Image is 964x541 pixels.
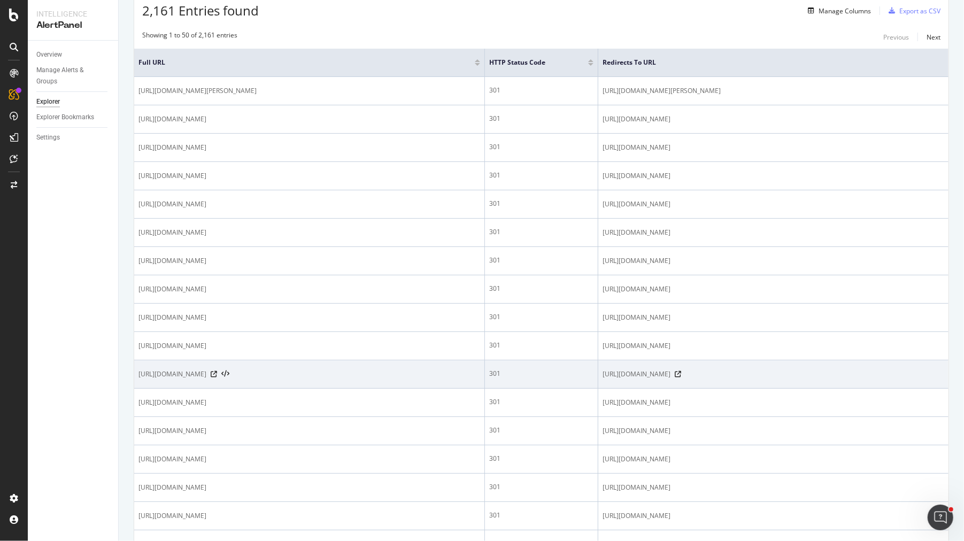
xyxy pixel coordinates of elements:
button: Next [927,30,940,43]
span: [URL][DOMAIN_NAME] [138,171,206,181]
div: 301 [489,369,593,378]
span: [URL][DOMAIN_NAME] [603,369,670,380]
div: Manage Alerts & Groups [36,65,101,87]
a: Manage Alerts & Groups [36,65,111,87]
button: Manage Columns [804,4,871,17]
div: 301 [489,171,593,180]
a: Visit Online Page [211,371,217,377]
span: [URL][DOMAIN_NAME] [603,199,670,210]
div: Settings [36,132,60,143]
div: Next [927,33,940,42]
span: [URL][DOMAIN_NAME] [603,482,670,493]
span: [URL][DOMAIN_NAME] [603,256,670,266]
span: [URL][DOMAIN_NAME] [138,256,206,266]
a: Settings [36,132,111,143]
div: 301 [489,341,593,350]
span: [URL][DOMAIN_NAME] [603,341,670,351]
span: [URL][DOMAIN_NAME] [138,312,206,323]
div: 301 [489,312,593,322]
span: [URL][DOMAIN_NAME][PERSON_NAME] [603,86,721,96]
div: Explorer [36,96,60,107]
div: Previous [883,33,909,42]
div: Intelligence [36,9,110,19]
div: 301 [489,142,593,152]
span: [URL][DOMAIN_NAME] [603,426,670,436]
a: Overview [36,49,111,60]
div: Export as CSV [899,6,940,16]
span: [URL][DOMAIN_NAME] [603,511,670,521]
span: [URL][DOMAIN_NAME] [603,114,670,125]
span: [URL][DOMAIN_NAME] [138,114,206,125]
div: Overview [36,49,62,60]
span: [URL][DOMAIN_NAME] [138,369,206,380]
span: [URL][DOMAIN_NAME] [138,284,206,295]
span: Redirects to URL [603,58,928,67]
div: 301 [489,227,593,237]
div: 301 [489,199,593,208]
span: [URL][DOMAIN_NAME] [138,454,206,465]
div: 301 [489,482,593,492]
span: [URL][DOMAIN_NAME] [603,312,670,323]
span: [URL][DOMAIN_NAME] [138,341,206,351]
button: View HTML Source [221,370,229,378]
div: 301 [489,511,593,520]
div: 301 [489,86,593,95]
span: [URL][DOMAIN_NAME][PERSON_NAME] [138,86,257,96]
span: [URL][DOMAIN_NAME] [138,426,206,436]
span: HTTP Status Code [489,58,572,67]
span: Full URL [138,58,459,67]
div: AlertPanel [36,19,110,32]
button: Export as CSV [884,2,940,19]
div: 301 [489,256,593,265]
div: 301 [489,397,593,407]
div: Explorer Bookmarks [36,112,94,123]
a: Visit Online Page [675,371,681,377]
span: [URL][DOMAIN_NAME] [138,227,206,238]
span: [URL][DOMAIN_NAME] [603,171,670,181]
span: [URL][DOMAIN_NAME] [603,284,670,295]
div: Showing 1 to 50 of 2,161 entries [142,30,237,43]
span: [URL][DOMAIN_NAME] [138,199,206,210]
iframe: Intercom live chat [928,505,953,530]
span: [URL][DOMAIN_NAME] [138,397,206,408]
span: [URL][DOMAIN_NAME] [138,142,206,153]
span: [URL][DOMAIN_NAME] [603,454,670,465]
span: [URL][DOMAIN_NAME] [603,397,670,408]
span: [URL][DOMAIN_NAME] [603,142,670,153]
div: Manage Columns [819,6,871,16]
div: 301 [489,284,593,293]
div: 301 [489,114,593,123]
a: Explorer Bookmarks [36,112,111,123]
span: [URL][DOMAIN_NAME] [138,482,206,493]
button: Previous [883,30,909,43]
span: 2,161 Entries found [142,2,259,19]
a: Explorer [36,96,111,107]
div: 301 [489,454,593,463]
span: [URL][DOMAIN_NAME] [603,227,670,238]
div: 301 [489,426,593,435]
span: [URL][DOMAIN_NAME] [138,511,206,521]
